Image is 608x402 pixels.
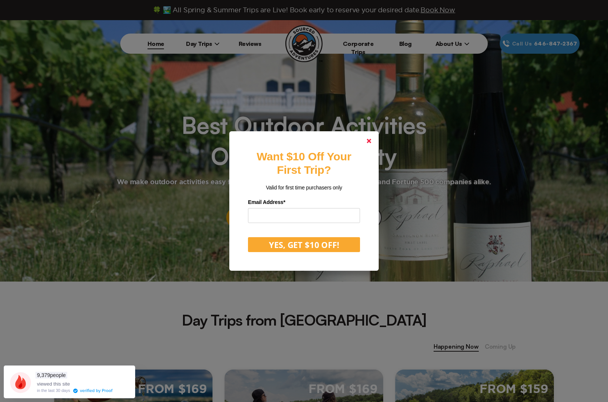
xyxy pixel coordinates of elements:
[35,372,67,379] span: people
[283,199,285,205] span: Required
[248,197,360,208] label: Email Address
[257,150,351,176] strong: Want $10 Off Your First Trip?
[360,132,378,150] a: Close
[37,389,70,393] div: in the last 30 days
[37,372,50,378] span: 9,379
[37,381,70,387] span: viewed this site
[248,237,360,252] button: YES, GET $10 OFF!
[266,185,342,191] span: Valid for first time purchasers only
